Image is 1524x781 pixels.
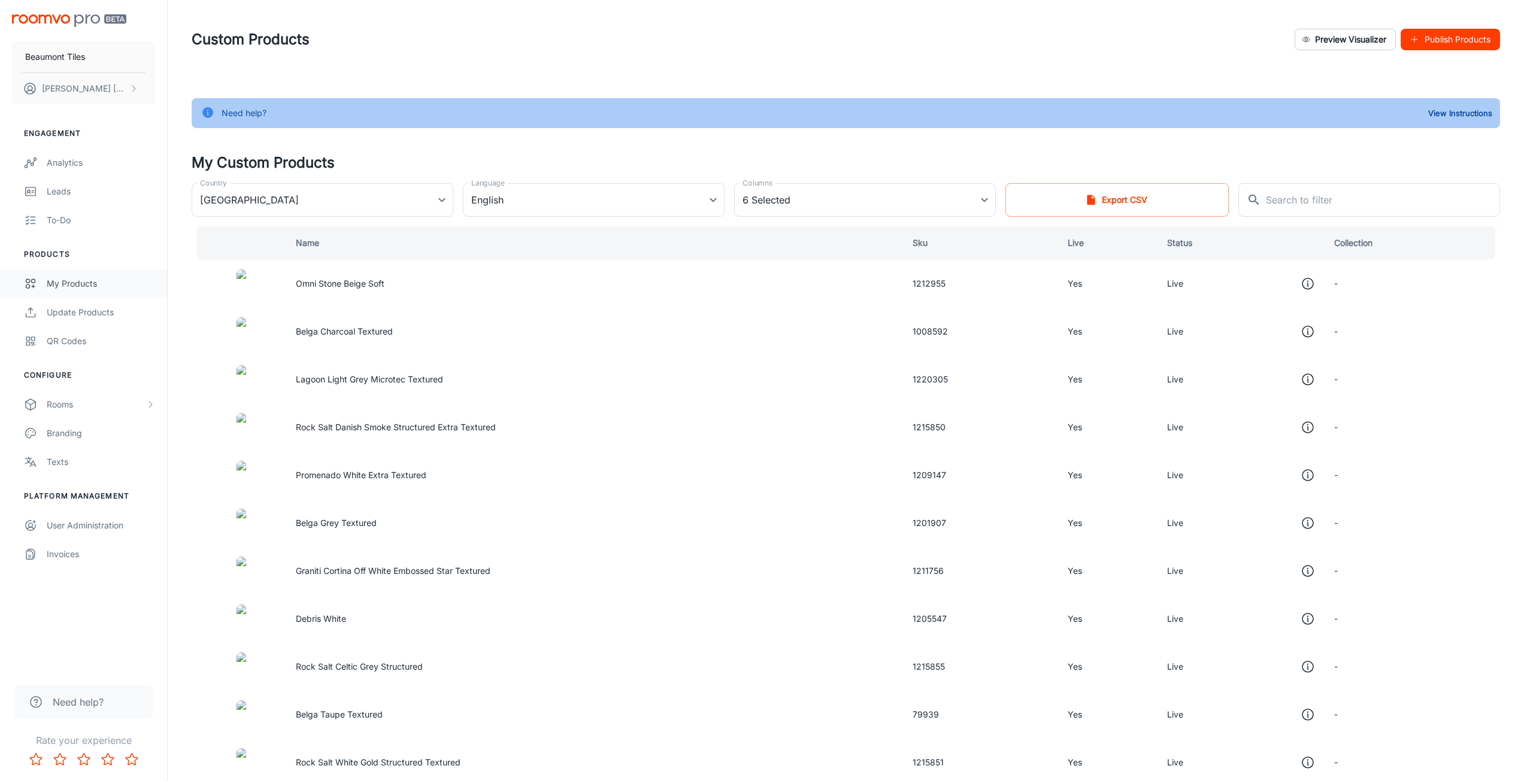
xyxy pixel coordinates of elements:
[286,643,904,691] td: Rock Salt Celtic Grey Structured
[1325,499,1500,547] td: -
[10,733,157,747] p: Rate your experience
[47,427,155,440] div: Branding
[1325,451,1500,499] td: -
[1167,660,1315,674] div: Live
[903,499,1058,547] td: 1201907
[286,547,904,595] td: Graniti Cortina Off White Embossed Star Textured
[12,73,155,104] button: [PERSON_NAME] [PERSON_NAME]
[1058,403,1158,451] td: Yes
[12,41,155,72] button: Beaumont Tiles
[1401,29,1500,50] button: Publish Products
[1058,226,1158,260] th: Live
[1058,355,1158,403] td: Yes
[222,102,266,124] div: Need help?
[734,183,996,217] div: 6 Selected
[286,226,904,260] th: Name
[1325,547,1500,595] td: -
[53,695,104,709] span: Need help?
[1325,595,1500,643] td: -
[1266,183,1500,217] input: Search to filter
[286,691,904,739] td: Belga Taupe Textured
[1167,420,1315,434] div: Live
[42,82,126,95] p: [PERSON_NAME] [PERSON_NAME]
[24,747,48,771] button: Rate 1 star
[903,595,1058,643] td: 1205547
[1058,595,1158,643] td: Yes
[1058,308,1158,355] td: Yes
[463,183,725,217] div: English
[903,260,1058,308] td: 1212955
[1167,564,1315,578] div: Live
[903,691,1058,739] td: 79939
[1058,499,1158,547] td: Yes
[47,306,155,319] div: Update Products
[903,403,1058,451] td: 1215850
[1301,660,1315,674] svg: This product is in the visualizer
[1301,276,1315,291] svg: This product is in the visualizer
[1301,612,1315,626] svg: This product is in the visualizer
[286,260,904,308] td: Omni Stone Beige Soft
[1158,226,1325,260] th: Status
[1325,308,1500,355] td: -
[471,178,505,188] label: Language
[286,355,904,403] td: Lagoon Light Grey Microtec Textured
[1325,260,1500,308] td: -
[1301,372,1315,387] svg: This product is in the visualizer
[200,178,227,188] label: Country
[12,14,126,27] img: Roomvo PRO Beta
[903,451,1058,499] td: 1209147
[903,226,1058,260] th: Sku
[1167,276,1315,291] div: Live
[286,499,904,547] td: Belga Grey Textured
[1167,612,1315,626] div: Live
[286,403,904,451] td: Rock Salt Danish Smoke Structured Extra Textured
[1325,403,1500,451] td: -
[1301,564,1315,578] svg: This product is in the visualizer
[47,455,155,469] div: Texts
[1167,372,1315,387] div: Live
[286,308,904,355] td: Belga Charcoal Textured
[1301,516,1315,530] svg: This product is in the visualizer
[1167,755,1315,770] div: Live
[1058,451,1158,499] td: Yes
[286,595,904,643] td: Debris White
[1058,691,1158,739] td: Yes
[192,29,310,50] h1: Custom Products
[47,185,155,198] div: Leads
[72,747,96,771] button: Rate 3 star
[286,451,904,499] td: Promenado White Extra Textured
[1058,260,1158,308] td: Yes
[1325,643,1500,691] td: -
[47,277,155,290] div: My Products
[1301,468,1315,482] svg: This product is in the visualizer
[1058,643,1158,691] td: Yes
[47,519,155,532] div: User Administration
[743,178,772,188] label: Columns
[1167,707,1315,722] div: Live
[903,643,1058,691] td: 1215855
[1325,226,1500,260] th: Collection
[903,308,1058,355] td: 1008592
[48,747,72,771] button: Rate 2 star
[96,747,120,771] button: Rate 4 star
[1167,468,1315,482] div: Live
[1167,324,1315,339] div: Live
[1301,324,1315,339] svg: This product is in the visualizer
[47,214,155,227] div: To-do
[25,50,85,63] p: Beaumont Tiles
[120,747,144,771] button: Rate 5 star
[192,152,1500,174] h4: My Custom Products
[903,547,1058,595] td: 1211756
[1301,420,1315,434] svg: This product is in the visualizer
[47,335,155,348] div: QR Codes
[1167,516,1315,530] div: Live
[1301,755,1315,770] svg: This product is in the visualizer
[903,355,1058,403] td: 1220305
[1005,183,1229,217] button: Export CSV
[1325,691,1500,739] td: -
[1301,707,1315,722] svg: This product is in the visualizer
[47,156,155,169] div: Analytics
[1425,104,1495,122] button: View Instructions
[1295,29,1396,50] button: Preview Visualizer
[47,548,155,561] div: Invoices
